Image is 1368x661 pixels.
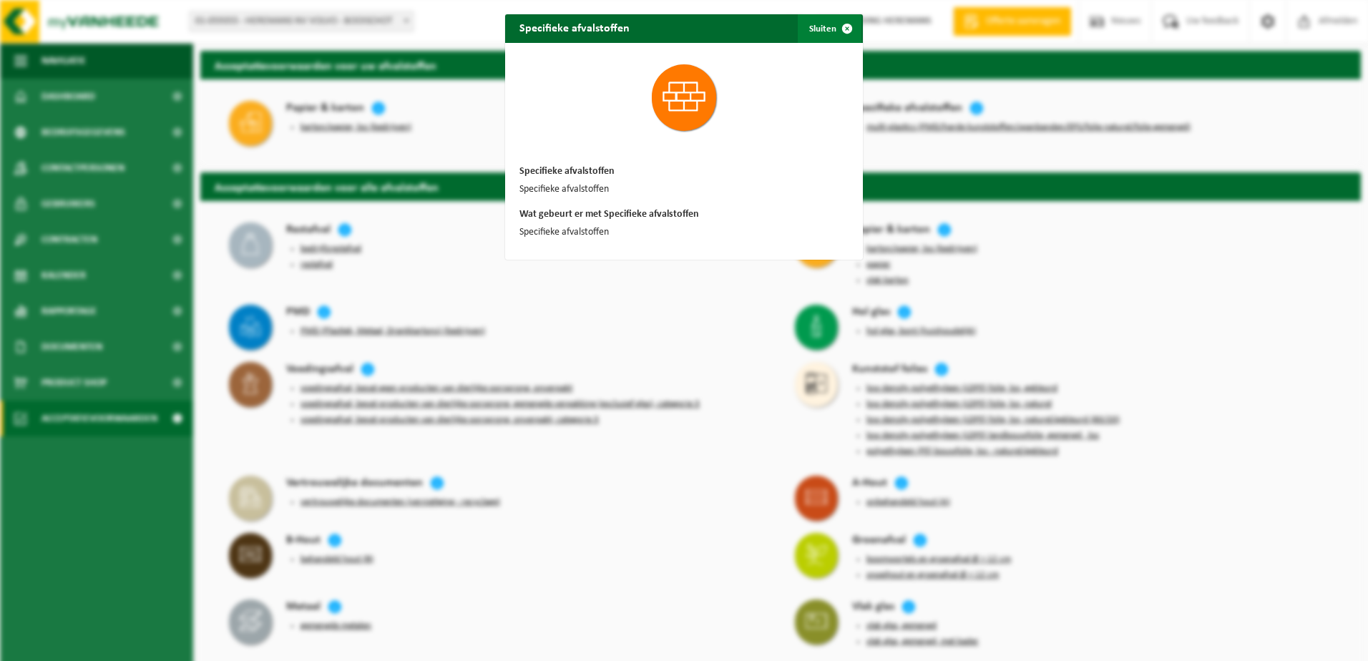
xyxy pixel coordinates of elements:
[505,14,644,41] h2: Specifieke afvalstoffen
[519,184,849,195] p: Specifieke afvalstoffen
[519,227,849,238] p: Specifieke afvalstoffen
[519,167,849,177] h3: Specifieke afvalstoffen
[798,14,861,43] button: Sluiten
[519,210,849,220] h3: Wat gebeurt er met Specifieke afvalstoffen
